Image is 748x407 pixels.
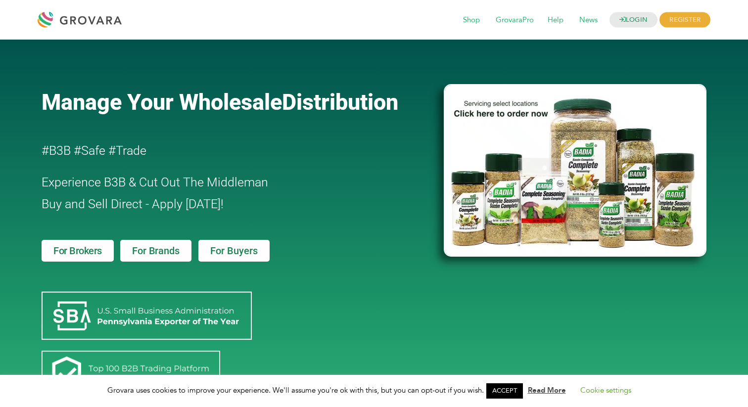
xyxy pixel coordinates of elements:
[42,197,224,211] span: Buy and Sell Direct - Apply [DATE]!
[541,15,570,26] a: Help
[486,383,523,399] a: ACCEPT
[120,240,191,262] a: For Brands
[580,385,631,395] a: Cookie settings
[282,89,398,115] span: Distribution
[456,11,487,30] span: Shop
[572,11,605,30] span: News
[42,175,268,189] span: Experience B3B & Cut Out The Middleman
[107,385,641,395] span: Grovara uses cookies to improve your experience. We'll assume you're ok with this, but you can op...
[210,246,258,256] span: For Buyers
[572,15,605,26] a: News
[456,15,487,26] a: Shop
[528,385,566,395] a: Read More
[198,240,270,262] a: For Buyers
[609,12,658,28] a: LOGIN
[489,11,541,30] span: GrovaraPro
[489,15,541,26] a: GrovaraPro
[42,140,387,162] h2: #B3B #Safe #Trade
[53,246,102,256] span: For Brokers
[132,246,179,256] span: For Brands
[42,89,427,115] a: Manage Your WholesaleDistribution
[541,11,570,30] span: Help
[42,240,114,262] a: For Brokers
[659,12,710,28] span: REGISTER
[42,89,282,115] span: Manage Your Wholesale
